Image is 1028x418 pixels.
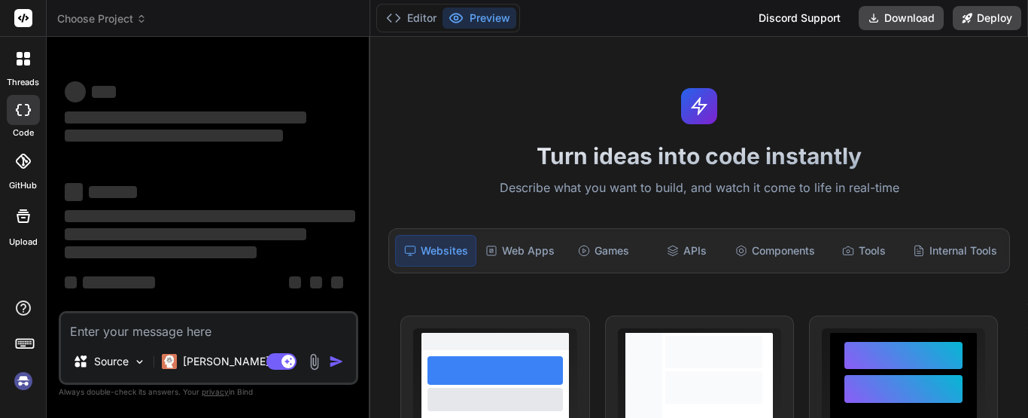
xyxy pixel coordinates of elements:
[907,235,1003,267] div: Internal Tools
[379,178,1019,198] p: Describe what you want to build, and watch it come to life in real-time
[57,11,147,26] span: Choose Project
[65,228,306,240] span: ‌
[859,6,944,30] button: Download
[202,387,229,396] span: privacy
[9,236,38,249] label: Upload
[183,354,295,369] p: [PERSON_NAME] 4 S..
[65,130,283,142] span: ‌
[13,127,34,139] label: code
[729,235,821,267] div: Components
[953,6,1021,30] button: Deploy
[65,276,77,288] span: ‌
[65,183,83,201] span: ‌
[94,354,129,369] p: Source
[824,235,904,267] div: Tools
[59,385,358,399] p: Always double-check its answers. Your in Bind
[443,8,516,29] button: Preview
[646,235,726,267] div: APIs
[564,235,643,267] div: Games
[479,235,561,267] div: Web Apps
[289,276,301,288] span: ‌
[331,276,343,288] span: ‌
[306,353,323,371] img: attachment
[65,210,355,222] span: ‌
[310,276,322,288] span: ‌
[395,235,476,267] div: Websites
[65,111,306,124] span: ‌
[83,276,155,288] span: ‌
[162,354,177,369] img: Claude 4 Sonnet
[750,6,850,30] div: Discord Support
[65,81,86,102] span: ‌
[380,8,443,29] button: Editor
[329,354,344,369] img: icon
[7,76,39,89] label: threads
[11,368,36,394] img: signin
[133,355,146,368] img: Pick Models
[379,142,1019,169] h1: Turn ideas into code instantly
[92,86,116,98] span: ‌
[9,179,37,192] label: GitHub
[65,246,257,258] span: ‌
[89,186,137,198] span: ‌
